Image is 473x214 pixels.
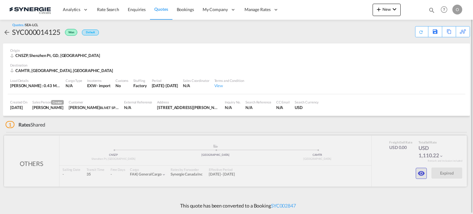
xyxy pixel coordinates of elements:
[51,100,64,105] span: Creator
[245,6,271,13] span: Manage Rates
[124,100,152,104] div: External Reference
[32,105,64,110] div: Adriana Groposila
[452,5,462,14] div: O
[418,26,425,34] div: Quote PDF is not available at this time
[177,7,194,12] span: Bookings
[157,105,220,110] div: 5237 Boulevard Wilfrid-Hamel, suite 130, Quebec, P.Q., Canada, G2E 2H2
[18,122,31,127] span: Rates
[439,4,449,15] span: Help
[295,105,319,110] div: USD
[97,7,119,12] span: Rate Search
[12,22,38,27] div: Quotes /SEA-LCL
[32,100,64,105] div: Sales Person
[10,68,115,73] div: CAMTR, Port of Montreal, North America
[25,23,38,27] span: SEA-LCL
[177,202,296,209] p: This quote has been converted to a Booking
[391,6,398,13] md-icon: icon-chevron-down
[214,83,244,88] div: View
[9,3,51,17] img: 1f56c880d42311ef80fc7dca854c8e59.png
[3,27,12,37] div: icon-arrow-left
[225,105,241,110] div: N/A
[133,78,147,83] div: Stuffing
[375,7,398,12] span: New
[124,105,152,110] div: N/A
[10,105,27,110] div: 18 Aug 2025
[276,100,290,104] div: CC Email
[82,30,99,35] div: Default
[3,29,10,36] md-icon: icon-arrow-left
[203,6,228,13] span: My Company
[68,30,76,36] span: Won
[10,48,463,53] div: Origin
[10,83,61,88] div: [PERSON_NAME] : 0.43 MT | Volumetric Wt : 4.21 CBM | Chargeable Wt : 4.21 W/M
[271,203,296,208] a: SYC002847
[100,105,123,110] span: BLIVET SPORT
[115,83,128,88] div: No
[418,170,425,177] md-icon: icon-eye
[10,63,463,67] div: Destination
[375,6,382,13] md-icon: icon-plus 400-fg
[96,83,111,88] div: - import
[295,100,319,104] div: Search Currency
[157,100,220,104] div: Address
[69,100,119,104] div: Customer
[10,100,27,104] div: Created On
[225,100,241,104] div: Inquiry No.
[428,7,435,16] div: icon-magnify
[15,53,100,58] span: CNSZP, Shenzhen Pt, GD, [GEOGRAPHIC_DATA]
[10,78,61,83] div: Load Details
[6,121,45,128] div: Shared
[154,6,168,12] span: Quotes
[60,27,79,37] div: Won
[115,78,128,83] div: Customs
[245,100,271,104] div: Search Reference
[276,105,290,110] div: N/A
[69,105,119,110] div: PATRICK LECLERC
[245,105,271,110] div: N/A
[416,168,427,179] button: icon-eye
[87,78,111,83] div: Incoterms
[183,78,209,83] div: Sales Coordinator
[439,4,452,15] div: Help
[428,7,435,14] md-icon: icon-magnify
[12,27,60,37] div: SYC000014125
[6,121,14,128] span: 1
[128,7,146,12] span: Enquiries
[63,6,80,13] span: Analytics
[10,53,102,58] div: CNSZP, Shenzhen Pt, GD, Asia
[428,26,442,37] div: Save As Template
[133,83,147,88] div: Factory Stuffing
[87,83,96,88] div: EXW
[152,83,178,88] div: 31 Aug 2025
[373,4,401,16] button: icon-plus 400-fgNewicon-chevron-down
[183,83,209,88] div: N/A
[66,78,82,83] div: Cargo Type
[214,78,244,83] div: Terms and Condition
[418,29,424,34] md-icon: icon-refresh
[152,78,178,83] div: Period
[66,83,82,88] div: N/A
